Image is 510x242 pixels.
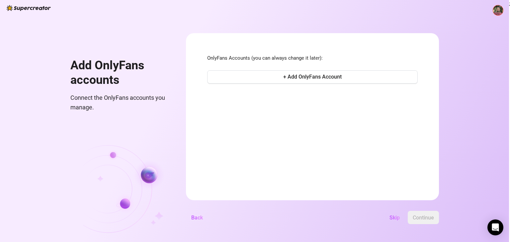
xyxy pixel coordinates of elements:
[389,214,400,221] span: Skip
[186,211,208,224] button: Back
[207,70,418,84] button: + Add OnlyFans Account
[70,58,170,87] h1: Add OnlyFans accounts
[191,214,203,221] span: Back
[408,211,439,224] button: Continue
[487,219,503,235] div: Open Intercom Messenger
[283,74,342,80] span: + Add OnlyFans Account
[7,5,51,11] img: logo
[384,211,405,224] button: Skip
[70,93,170,112] span: Connect the OnlyFans accounts you manage.
[207,54,418,62] span: OnlyFans Accounts (you can always change it later):
[493,5,503,15] img: ACg8ocJ8MvGc9tlw0L8iDVWsfpBIbpMKX5JCUDeD7hKB9mzyFNBwy3ZX=s96-c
